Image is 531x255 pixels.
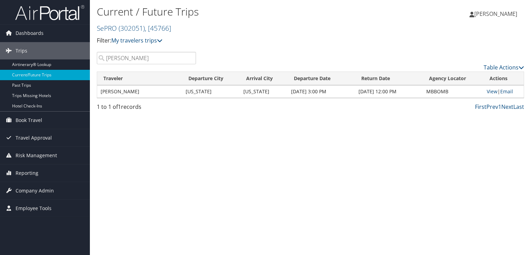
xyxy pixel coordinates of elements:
[16,129,52,147] span: Travel Approval
[513,103,524,111] a: Last
[119,23,145,33] span: ( 302051 )
[469,3,524,24] a: [PERSON_NAME]
[288,72,355,85] th: Departure Date: activate to sort column descending
[486,103,498,111] a: Prev
[16,25,44,42] span: Dashboards
[118,103,121,111] span: 1
[97,23,171,33] a: SePRO
[240,85,288,98] td: [US_STATE]
[145,23,171,33] span: , [ 45766 ]
[423,85,483,98] td: MBBOMB
[16,147,57,164] span: Risk Management
[500,88,513,95] a: Email
[16,164,38,182] span: Reporting
[355,72,422,85] th: Return Date: activate to sort column ascending
[483,85,524,98] td: |
[16,112,42,129] span: Book Travel
[484,64,524,71] a: Table Actions
[97,103,196,114] div: 1 to 1 of records
[498,103,501,111] a: 1
[16,200,52,217] span: Employee Tools
[487,88,497,95] a: View
[355,85,422,98] td: [DATE] 12:00 PM
[97,85,182,98] td: [PERSON_NAME]
[475,103,486,111] a: First
[97,52,196,64] input: Search Traveler or Arrival City
[111,37,162,44] a: My travelers trips
[16,182,54,199] span: Company Admin
[288,85,355,98] td: [DATE] 3:00 PM
[423,72,483,85] th: Agency Locator: activate to sort column ascending
[240,72,288,85] th: Arrival City: activate to sort column ascending
[182,72,240,85] th: Departure City: activate to sort column ascending
[483,72,524,85] th: Actions
[97,4,382,19] h1: Current / Future Trips
[16,42,27,59] span: Trips
[97,36,382,45] p: Filter:
[15,4,84,21] img: airportal-logo.png
[474,10,517,18] span: [PERSON_NAME]
[182,85,240,98] td: [US_STATE]
[501,103,513,111] a: Next
[97,72,182,85] th: Traveler: activate to sort column ascending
